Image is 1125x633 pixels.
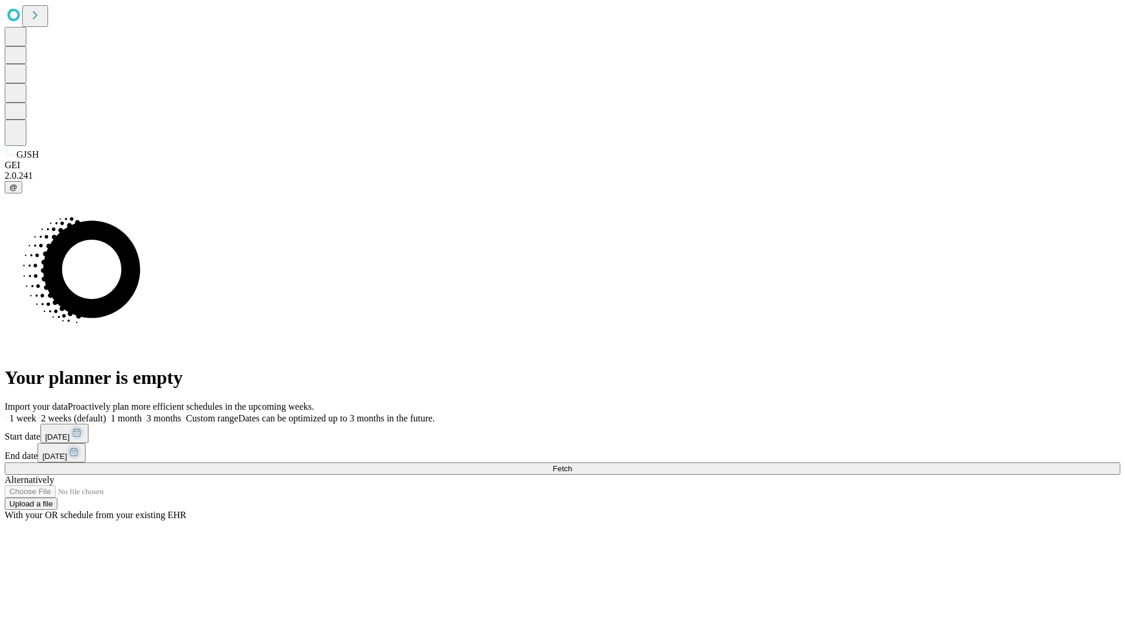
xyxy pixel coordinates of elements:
span: [DATE] [45,433,70,441]
span: With your OR schedule from your existing EHR [5,510,186,520]
span: Dates can be optimized up to 3 months in the future. [238,413,435,423]
span: Alternatively [5,475,54,485]
span: Fetch [553,464,572,473]
div: Start date [5,424,1120,443]
button: [DATE] [40,424,88,443]
span: 2 weeks (default) [41,413,106,423]
span: Custom range [186,413,238,423]
button: Upload a file [5,498,57,510]
div: End date [5,443,1120,462]
button: @ [5,181,22,193]
button: [DATE] [37,443,86,462]
span: [DATE] [42,452,67,461]
span: @ [9,183,18,192]
div: 2.0.241 [5,171,1120,181]
h1: Your planner is empty [5,367,1120,389]
button: Fetch [5,462,1120,475]
div: GEI [5,160,1120,171]
span: GJSH [16,149,39,159]
span: 3 months [146,413,181,423]
span: 1 week [9,413,36,423]
span: Proactively plan more efficient schedules in the upcoming weeks. [68,401,314,411]
span: 1 month [111,413,142,423]
span: Import your data [5,401,68,411]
